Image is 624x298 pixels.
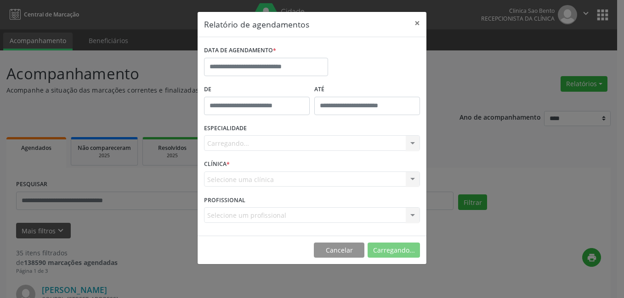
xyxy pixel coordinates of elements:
[314,83,420,97] label: ATÉ
[204,157,230,171] label: CLÍNICA
[204,121,247,136] label: ESPECIALIDADE
[204,83,310,97] label: De
[204,18,309,30] h5: Relatório de agendamentos
[204,44,276,58] label: DATA DE AGENDAMENTO
[368,243,420,258] button: Carregando...
[204,193,245,207] label: PROFISSIONAL
[408,12,426,34] button: Close
[314,243,364,258] button: Cancelar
